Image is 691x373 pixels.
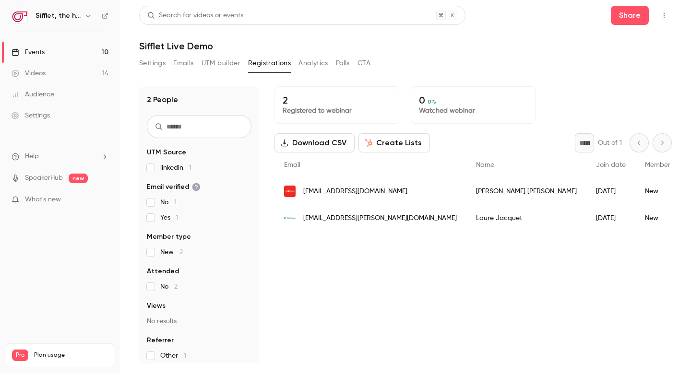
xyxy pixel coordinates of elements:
div: Events [12,47,45,57]
p: Out of 1 [598,138,622,148]
section: facet-groups [147,148,251,361]
button: UTM builder [202,56,240,71]
button: Share [611,6,649,25]
span: 1 [174,199,177,206]
span: No [160,282,178,291]
iframe: Noticeable Trigger [97,196,108,204]
button: CTA [357,56,370,71]
button: Analytics [298,56,328,71]
span: Plan usage [34,351,108,359]
span: Member type [147,232,191,242]
span: Other [160,351,186,361]
button: Polls [336,56,350,71]
img: Sifflet, the holistic data observability platform [12,8,27,23]
span: What's new [25,195,61,205]
li: help-dropdown-opener [12,152,108,162]
button: Create Lists [358,133,430,152]
span: Name [476,162,494,168]
span: No [160,198,177,207]
span: 2 [174,283,178,290]
p: No results [147,316,251,326]
div: Search for videos or events [147,11,243,21]
span: [EMAIL_ADDRESS][PERSON_NAME][DOMAIN_NAME] [303,213,457,223]
span: 2 [179,249,183,256]
h1: Sifflet Live Demo [139,40,672,52]
a: SpeakerHub [25,173,63,183]
p: 0 [419,94,527,106]
span: New [160,247,183,257]
button: Settings [139,56,166,71]
div: Laure Jacquet [466,205,586,232]
span: Views [147,301,166,311]
span: Attended [147,267,179,276]
span: Join date [596,162,626,168]
span: 1 [189,164,191,171]
div: [DATE] [586,178,635,205]
span: new [69,174,88,183]
h1: 2 People [147,94,178,105]
span: linkedin [160,163,191,173]
span: 1 [176,214,179,221]
div: [PERSON_NAME] [PERSON_NAME] [466,178,586,205]
span: 1 [184,352,186,359]
p: Watched webinar [419,106,527,116]
button: Emails [173,56,193,71]
div: [DATE] [586,205,635,232]
span: 0 % [428,98,436,105]
h6: Sifflet, the holistic data observability platform [36,11,81,21]
span: Yes [160,213,179,222]
p: Registered to webinar [283,106,391,116]
span: UTM Source [147,148,186,157]
span: Pro [12,350,28,361]
button: Download CSV [274,133,355,152]
p: 2 [283,94,391,106]
span: Member type [645,162,686,168]
div: Audience [12,90,54,99]
div: Videos [12,69,46,78]
img: ethifinance.com [284,212,296,224]
span: [EMAIL_ADDRESS][DOMAIN_NAME] [303,186,407,197]
span: Referrer [147,336,174,345]
span: Help [25,152,39,162]
span: Email [284,162,300,168]
img: viessmann.com [284,186,296,197]
div: Settings [12,111,50,120]
button: Registrations [248,56,291,71]
span: Email verified [147,182,201,192]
